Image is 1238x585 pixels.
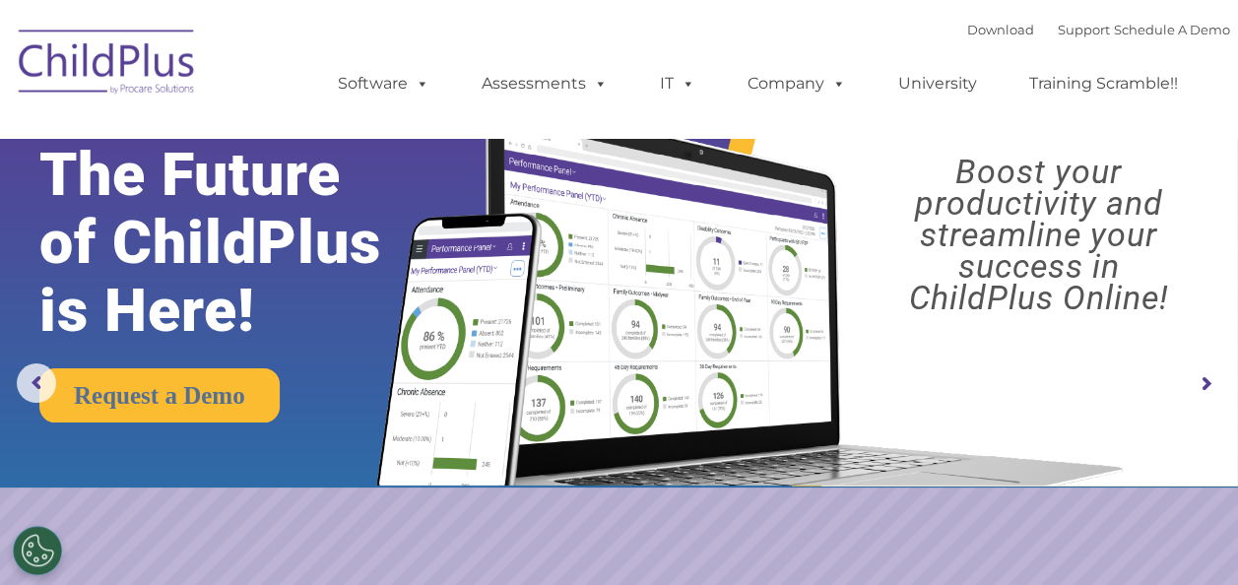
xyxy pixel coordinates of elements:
a: Schedule A Demo [1114,22,1230,37]
button: Cookies Settings [13,526,62,575]
a: Assessments [462,64,627,103]
a: Download [967,22,1034,37]
a: Company [728,64,866,103]
a: IT [640,64,715,103]
img: ChildPlus by Procare Solutions [9,16,206,114]
a: Request a Demo [39,368,280,422]
font: | [967,22,1230,37]
span: Last name [274,130,334,145]
rs-layer: The Future of ChildPlus is Here! [39,141,434,345]
rs-layer: Boost your productivity and streamline your success in ChildPlus Online! [855,156,1222,313]
a: Support [1058,22,1110,37]
span: Phone number [274,211,358,226]
a: Software [318,64,449,103]
a: Training Scramble!! [1010,64,1198,103]
a: University [879,64,997,103]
